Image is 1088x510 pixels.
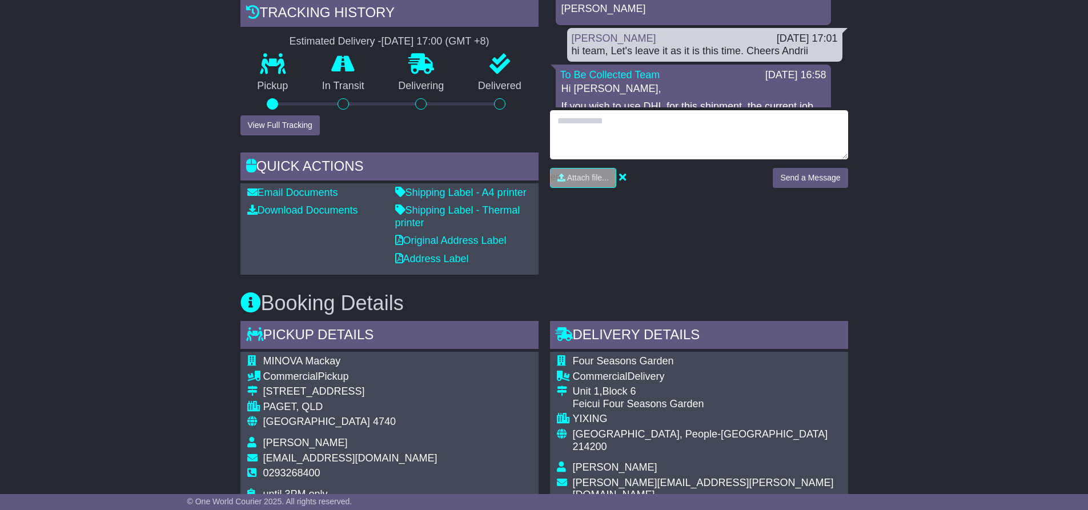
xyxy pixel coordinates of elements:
div: Delivery [573,371,841,383]
div: hi team, Let's leave it as it is this time. Cheers Andrii [572,45,838,58]
button: Send a Message [773,168,848,188]
a: To Be Collected Team [560,69,660,81]
span: 4740 [373,416,396,427]
a: Email Documents [247,187,338,198]
p: [PERSON_NAME] [561,3,825,15]
span: 0293268400 [263,467,320,479]
div: [DATE] 17:00 (GMT +8) [382,35,489,48]
span: MINOVA Mackay [263,355,341,367]
div: Pickup Details [240,321,539,352]
p: Pickup [240,80,306,93]
div: Quick Actions [240,152,539,183]
a: Original Address Label [395,235,507,246]
span: [EMAIL_ADDRESS][DOMAIN_NAME] [263,452,437,464]
p: Hi [PERSON_NAME], [561,83,825,95]
span: [PERSON_NAME] [573,461,657,473]
h3: Booking Details [240,292,848,315]
div: Unit 1,Block 6 [573,385,841,398]
a: Shipping Label - A4 printer [395,187,527,198]
p: Delivered [461,80,539,93]
p: Delivering [382,80,461,93]
span: until 3PM only [263,488,328,500]
div: [DATE] 17:01 [777,33,838,45]
p: In Transit [305,80,382,93]
a: [PERSON_NAME] [572,33,656,44]
span: © One World Courier 2025. All rights reserved. [187,497,352,506]
span: Four Seasons Garden [573,355,674,367]
div: Pickup [263,371,437,383]
p: If you wish to use DHL for this shipment, the current job will need to be cancelled, and a new qu... [561,101,825,138]
span: [PERSON_NAME] [263,437,348,448]
a: Address Label [395,253,469,264]
button: View Full Tracking [240,115,320,135]
span: 214200 [573,441,607,452]
span: Commercial [263,371,318,382]
span: [PERSON_NAME][EMAIL_ADDRESS][PERSON_NAME][DOMAIN_NAME] [573,477,834,501]
a: Shipping Label - Thermal printer [395,204,520,228]
div: [STREET_ADDRESS] [263,385,437,398]
span: [GEOGRAPHIC_DATA], People-[GEOGRAPHIC_DATA] [573,428,828,440]
div: [DATE] 16:58 [765,69,826,82]
a: Download Documents [247,204,358,216]
span: Commercial [573,371,628,382]
div: PAGET, QLD [263,401,437,413]
span: [GEOGRAPHIC_DATA] [263,416,370,427]
div: Delivery Details [550,321,848,352]
div: Feicui Four Seasons Garden [573,398,841,411]
div: YIXING [573,413,841,425]
div: Estimated Delivery - [240,35,539,48]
